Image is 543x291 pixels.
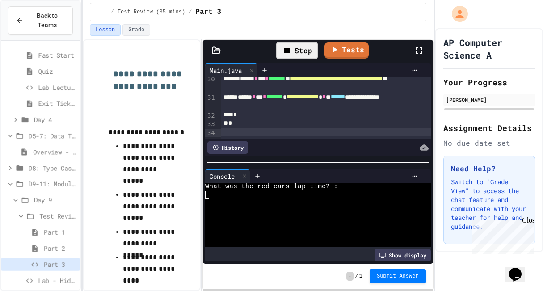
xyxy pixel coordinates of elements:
[33,147,76,156] span: Overview - Teacher Only
[370,269,426,283] button: Submit Answer
[111,8,114,16] span: /
[205,63,257,77] div: Main.java
[375,249,431,261] div: Show display
[207,141,248,154] div: History
[205,183,338,191] span: What was the red cars lap time? :
[377,273,419,280] span: Submit Answer
[195,7,221,17] span: Part 3
[34,115,76,124] span: Day 4
[324,42,369,59] a: Tests
[451,163,527,174] h3: Need Help?
[122,24,150,36] button: Grade
[38,67,76,76] span: Quiz
[39,211,76,221] span: Test Review (35 mins)
[38,276,76,285] span: Lab - Hidden Figures: Launch Weight Calculator
[359,273,362,280] span: 1
[446,96,532,104] div: [PERSON_NAME]
[90,24,121,36] button: Lesson
[38,51,76,60] span: Fast Start
[442,4,470,24] div: My Account
[451,177,527,231] p: Switch to "Grade View" to access the chat feature and communicate with your teacher for help and ...
[443,36,535,61] h1: AP Computer Science A
[443,122,535,134] h2: Assignment Details
[189,8,192,16] span: /
[29,179,76,189] span: D9-11: Module Wrap Up
[118,8,185,16] span: Test Review (35 mins)
[44,228,76,237] span: Part 1
[505,255,534,282] iframe: chat widget
[8,6,73,35] button: Back to Teams
[276,42,318,59] div: Stop
[205,137,216,146] div: 35
[97,8,107,16] span: ...
[205,129,216,138] div: 34
[205,169,250,183] div: Console
[205,93,216,111] div: 31
[205,172,239,181] div: Console
[355,273,358,280] span: /
[469,216,534,254] iframe: chat widget
[29,163,76,173] span: D8: Type Casting
[38,83,76,92] span: Lab Lecture
[443,76,535,89] h2: Your Progress
[38,99,76,108] span: Exit Ticket
[44,244,76,253] span: Part 2
[205,120,216,129] div: 33
[44,260,76,269] span: Part 3
[205,75,216,93] div: 30
[34,195,76,205] span: Day 9
[29,11,65,30] span: Back to Teams
[205,111,216,120] div: 32
[205,66,246,75] div: Main.java
[443,138,535,148] div: No due date set
[29,131,76,140] span: D5-7: Data Types and Number Calculations
[4,4,62,57] div: Chat with us now!Close
[346,272,353,281] span: -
